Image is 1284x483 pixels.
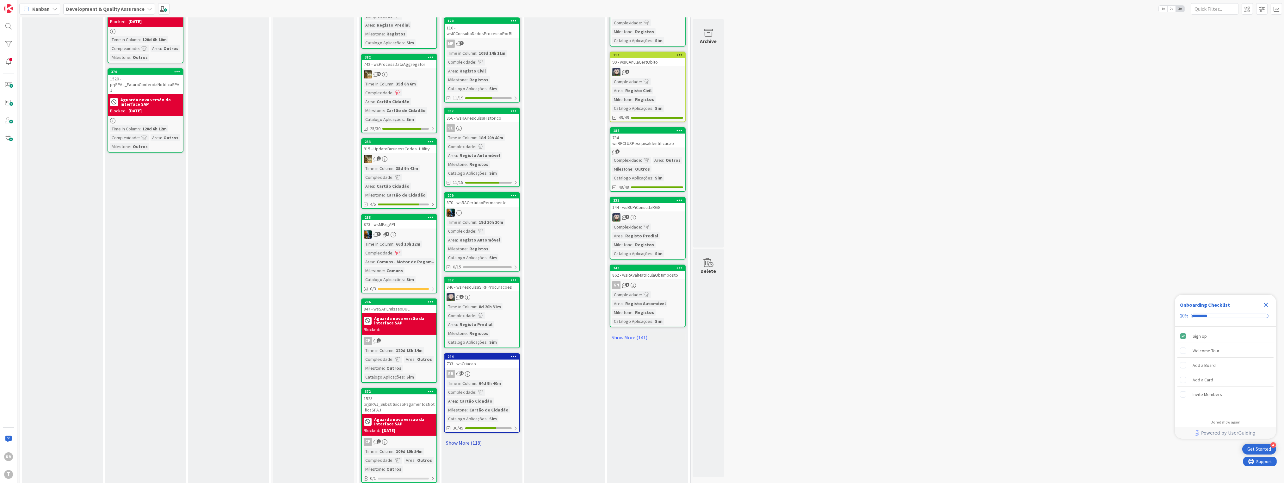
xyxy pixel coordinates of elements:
[619,184,629,191] span: 48/48
[141,125,168,132] div: 120d 6h 12m
[487,254,488,261] span: :
[385,267,404,274] div: Comuns
[475,228,476,235] span: :
[141,36,168,43] div: 120d 6h 10m
[641,19,642,26] span: :
[66,6,145,12] b: Development & Quality Assurance
[612,68,620,76] img: LS
[613,129,685,133] div: 186
[364,191,384,198] div: Milestone
[447,170,487,177] div: Catalogo Aplicações
[364,116,404,123] div: Catalogo Aplicações
[1175,427,1276,439] div: Footer
[370,285,376,292] span: 0 / 3
[365,300,436,304] div: 286
[488,85,498,92] div: Sim
[445,193,519,207] div: 209870 - wsRACertidaoPermanente
[445,18,519,24] div: 120
[613,198,685,203] div: 233
[624,87,653,94] div: Registo Civil
[140,125,141,132] span: :
[108,75,183,94] div: 1520 - prjSPAJ_FaturaConferidaNotificaSPAJ
[653,157,663,164] div: Area
[610,128,685,147] div: 186784 - wsRECLUSPesquisaIdentificacao
[1180,313,1188,319] div: 20%
[653,250,664,257] div: Sim
[1193,376,1213,384] div: Add a Card
[1175,327,1276,416] div: Checklist items
[447,124,455,132] div: SL
[447,152,457,159] div: Area
[362,139,436,153] div: 253915 - UpdateBusinessCodes_Utility
[445,108,519,122] div: 337856 - wsRAPesquisaHistorico
[447,76,467,83] div: Milestone
[448,19,519,23] div: 120
[385,30,407,37] div: Registos
[447,245,467,252] div: Milestone
[32,5,50,13] span: Kanban
[364,267,384,274] div: Milestone
[453,95,463,101] span: 11/19
[447,293,455,301] img: LS
[151,45,161,52] div: Area
[445,108,519,114] div: 337
[362,337,436,345] div: CP
[108,69,183,94] div: 3701520 - prjSPAJ_FaturaConferidaNotificaSPAJ
[139,134,140,141] span: :
[641,157,642,164] span: :
[131,54,149,61] div: Outros
[663,157,664,164] span: :
[468,76,490,83] div: Registos
[633,166,651,172] div: Outros
[384,30,385,37] span: :
[362,215,436,220] div: 288
[610,332,686,342] a: Show More (141)
[405,116,416,123] div: Sim
[633,309,633,316] span: :
[447,59,475,66] div: Complexidade
[404,39,405,46] span: :
[362,230,436,239] div: JC
[110,36,140,43] div: Time in Column
[13,1,29,9] span: Support
[460,41,464,45] span: 9
[364,165,393,172] div: Time in Column
[476,50,477,57] span: :
[405,276,416,283] div: Sim
[467,245,468,252] span: :
[364,258,374,265] div: Area
[467,161,468,168] span: :
[612,96,633,103] div: Milestone
[610,271,685,279] div: 862 - wsRAValMatriculaObtImposto
[633,96,633,103] span: :
[384,107,385,114] span: :
[445,277,519,291] div: 332846 - wsPesquisaSIRPProcuracoes
[1177,344,1274,358] div: Welcome Tour is incomplete.
[130,143,131,150] span: :
[610,281,685,289] div: GN
[120,97,181,106] b: Aguarda nova versão da interface SAP
[111,70,183,74] div: 370
[364,174,392,181] div: Complexidade
[377,156,381,160] span: 1
[447,228,475,235] div: Complexidade
[612,241,633,248] div: Milestone
[477,219,505,226] div: 18d 20h 20m
[444,438,520,448] a: Show More (118)
[477,50,507,57] div: 109d 14h 11m
[610,128,685,134] div: 186
[364,241,393,248] div: Time in Column
[653,105,664,112] div: Sim
[375,98,411,105] div: Cartão Cidadão
[364,98,374,105] div: Area
[477,134,505,141] div: 18d 20h 40m
[612,157,641,164] div: Complexidade
[374,22,375,28] span: :
[612,105,652,112] div: Catalogo Aplicações
[1177,329,1274,343] div: Sign Up is complete.
[108,69,183,75] div: 370
[488,170,498,177] div: Sim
